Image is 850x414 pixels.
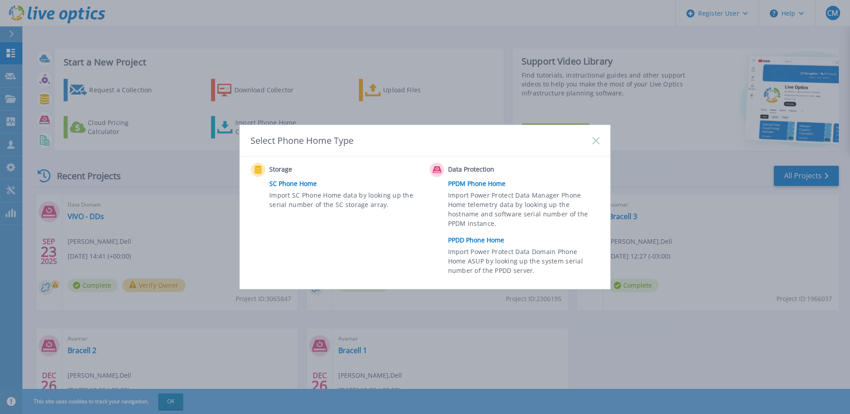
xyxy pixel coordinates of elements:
[269,164,358,175] span: Storage
[448,247,597,278] span: Import Power Protect Data Domain Phone Home ASUP by looking up the system serial number of the PP...
[448,177,604,190] a: PPDM Phone Home
[269,177,425,190] a: SC Phone Home
[448,190,597,232] span: Import Power Protect Data Manager Phone Home telemetry data by looking up the hostname and softwa...
[448,233,604,247] a: PPDD Phone Home
[269,190,419,211] span: Import SC Phone Home data by looking up the serial number of the SC storage array.
[448,164,537,175] span: Data Protection
[250,134,354,147] div: Select Phone Home Type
